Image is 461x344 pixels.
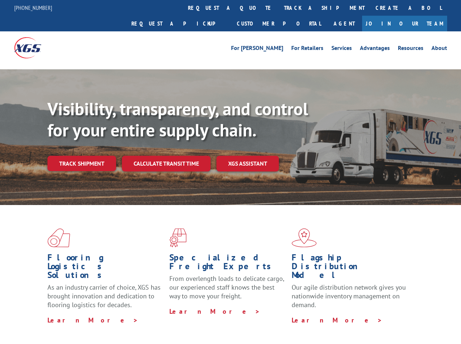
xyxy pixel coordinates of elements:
[398,45,423,53] a: Resources
[169,274,286,307] p: From overlength loads to delicate cargo, our experienced staff knows the best way to move your fr...
[14,4,52,11] a: [PHONE_NUMBER]
[47,316,138,324] a: Learn More >
[126,16,231,31] a: Request a pickup
[291,45,323,53] a: For Retailers
[292,253,408,283] h1: Flagship Distribution Model
[292,228,317,247] img: xgs-icon-flagship-distribution-model-red
[292,316,383,324] a: Learn More >
[231,16,326,31] a: Customer Portal
[216,156,279,171] a: XGS ASSISTANT
[47,253,164,283] h1: Flooring Logistics Solutions
[169,228,187,247] img: xgs-icon-focused-on-flooring-red
[47,283,161,309] span: As an industry carrier of choice, XGS has brought innovation and dedication to flooring logistics...
[231,45,283,53] a: For [PERSON_NAME]
[360,45,390,53] a: Advantages
[292,283,406,309] span: Our agile distribution network gives you nationwide inventory management on demand.
[169,307,260,316] a: Learn More >
[362,16,447,31] a: Join Our Team
[431,45,447,53] a: About
[47,97,308,141] b: Visibility, transparency, and control for your entire supply chain.
[122,156,211,171] a: Calculate transit time
[169,253,286,274] h1: Specialized Freight Experts
[47,156,116,171] a: Track shipment
[326,16,362,31] a: Agent
[331,45,352,53] a: Services
[47,228,70,247] img: xgs-icon-total-supply-chain-intelligence-red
